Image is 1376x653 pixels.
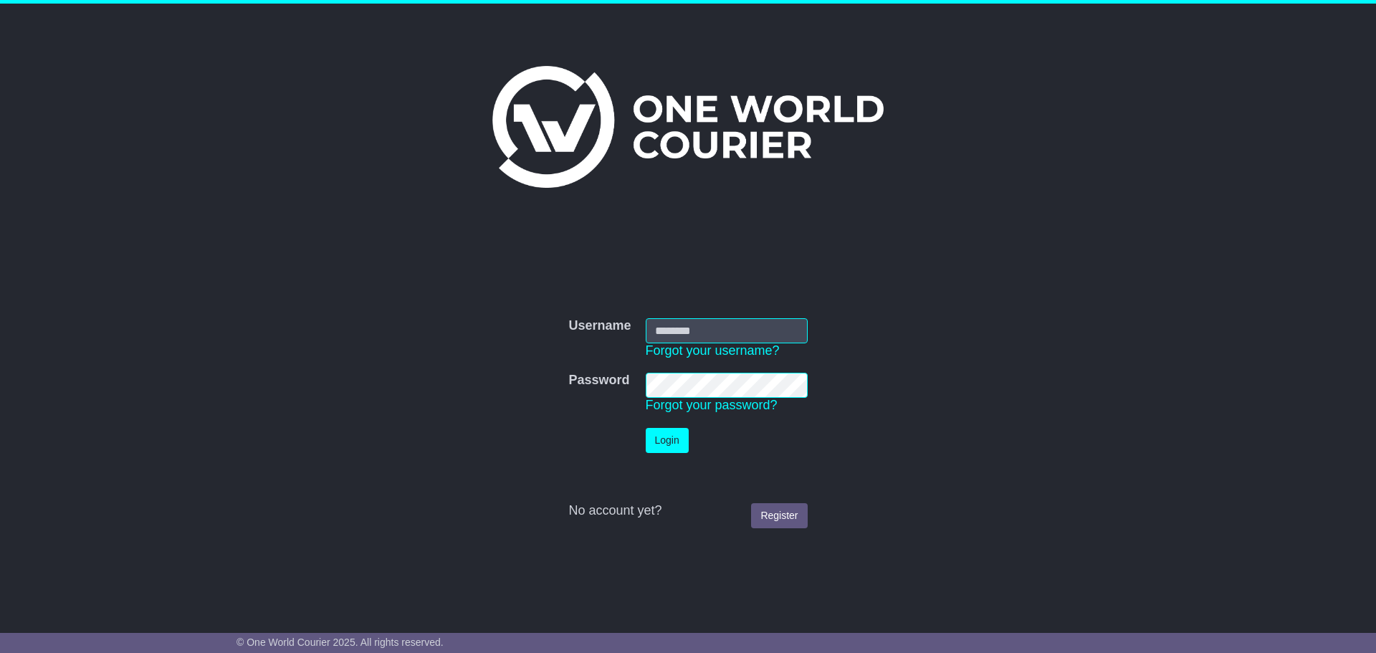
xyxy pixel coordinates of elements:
a: Register [751,503,807,528]
label: Password [568,373,629,389]
img: One World [492,66,884,188]
div: No account yet? [568,503,807,519]
span: © One World Courier 2025. All rights reserved. [236,637,444,648]
a: Forgot your password? [646,398,778,412]
a: Forgot your username? [646,343,780,358]
label: Username [568,318,631,334]
button: Login [646,428,689,453]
